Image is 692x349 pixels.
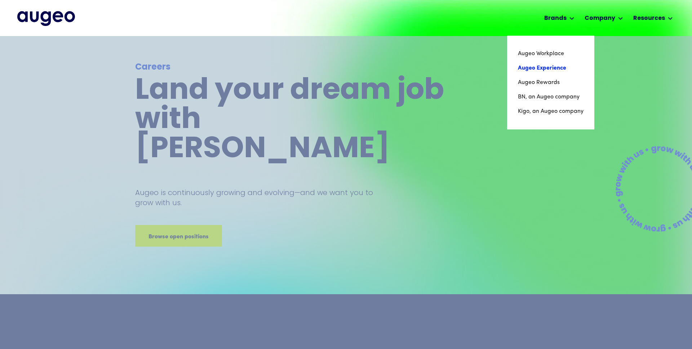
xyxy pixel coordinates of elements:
[518,104,584,119] a: Kigo, an Augeo company
[17,11,75,26] a: home
[518,61,584,75] a: Augeo Experience
[585,14,615,23] div: Company
[518,75,584,90] a: Augeo Rewards
[17,11,75,26] img: Augeo's full logo in midnight blue.
[518,47,584,61] a: Augeo Workplace
[544,14,567,23] div: Brands
[507,36,594,129] nav: Brands
[633,14,665,23] div: Resources
[518,90,584,104] a: BN, an Augeo company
